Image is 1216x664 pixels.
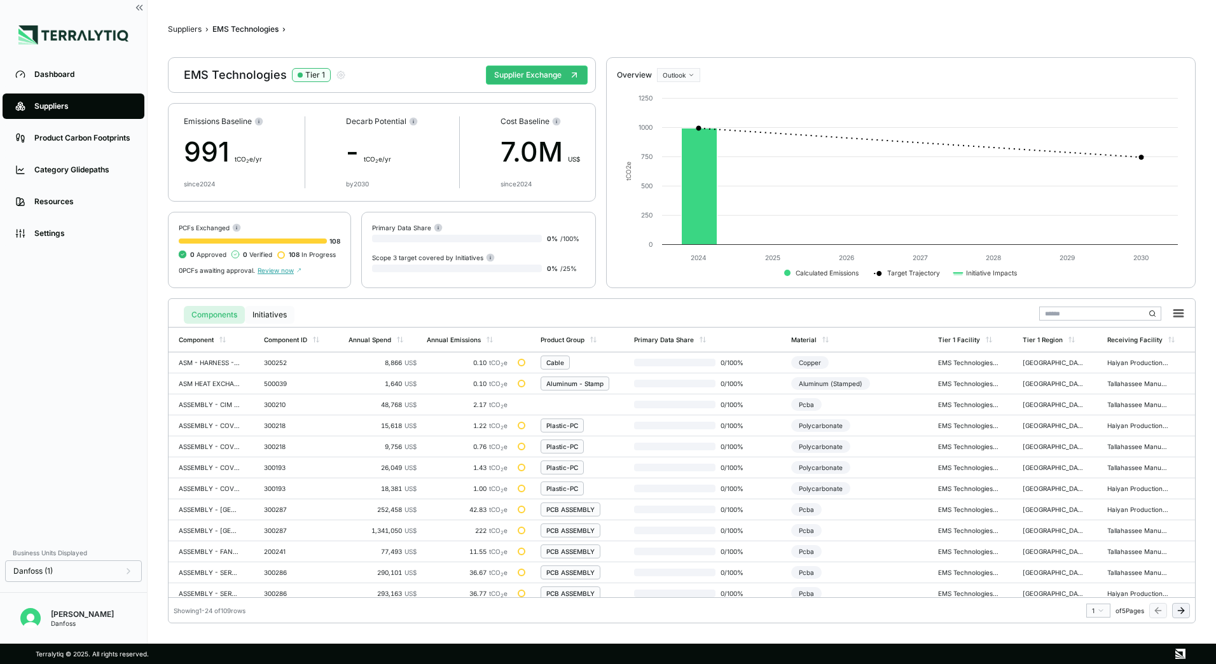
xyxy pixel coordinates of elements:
span: tCO e [489,548,508,555]
div: 36.77 [427,590,508,597]
div: PCB ASSEMBLY [546,548,595,555]
div: 15,618 [349,422,416,429]
div: Tier 1 [305,70,325,80]
text: 1250 [639,94,653,102]
div: 36.67 [427,569,508,576]
span: 0 / 100 % [715,401,756,408]
div: Polycarbonate [791,440,850,453]
span: tCO e [489,527,508,534]
div: EMS Technologies NA LLC - [GEOGRAPHIC_DATA] [938,590,999,597]
span: 0 / 100 % [715,506,756,513]
span: tCO e [489,401,508,408]
div: Pcba [791,566,822,579]
div: 42.83 [427,506,508,513]
div: 300286 [264,590,325,597]
div: ASSEMBLY - [GEOGRAPHIC_DATA]/DC CONVERTER [179,527,240,534]
span: tCO e [489,380,508,387]
div: EMS Technologies NA LLC - [GEOGRAPHIC_DATA] [938,569,999,576]
div: Overview [617,70,652,80]
div: 293,163 [349,590,416,597]
div: Danfoss [51,619,114,627]
text: 750 [641,153,653,160]
span: Danfoss (1) [13,566,53,576]
span: 0 % [547,235,558,242]
span: US$ [404,527,417,534]
div: Polycarbonate [791,419,850,432]
div: [GEOGRAPHIC_DATA] [1023,590,1084,597]
div: 1.00 [427,485,508,492]
div: by 2030 [346,180,369,188]
span: 0 [243,251,247,258]
div: Primary Data Share [372,223,443,232]
div: Showing 1 - 24 of 109 rows [174,607,245,614]
span: 0 / 100 % [715,548,756,555]
span: t CO e/yr [364,155,391,163]
div: [GEOGRAPHIC_DATA] [1023,443,1084,450]
span: 0 / 100 % [715,443,756,450]
div: Plastic-PC [546,443,578,450]
span: tCO e [489,506,508,513]
text: 2024 [691,254,707,261]
div: Suppliers [34,101,132,111]
span: of 5 Pages [1116,607,1144,614]
span: US$ [404,443,417,450]
span: tCO e [489,359,508,366]
div: 2.17 [427,401,508,408]
div: [GEOGRAPHIC_DATA] [1023,548,1084,555]
div: Pcba [791,545,822,558]
div: ASSEMBLY - SERVICE ELECTRONICS VTX [179,590,240,597]
button: Supplier Exchange [486,66,588,85]
div: [PERSON_NAME] [51,609,114,619]
div: Settings [34,228,132,239]
div: [GEOGRAPHIC_DATA] [1023,569,1084,576]
button: Initiatives [245,306,294,324]
sub: 2 [501,572,504,578]
div: Aluminum - Stamp [546,380,604,387]
div: since 2024 [184,180,215,188]
div: 0.76 [427,443,508,450]
span: 108 [329,237,340,245]
span: US$ [404,464,417,471]
div: PCB ASSEMBLY [546,506,595,513]
div: Haiyan Production CNHX [1107,359,1168,366]
div: 7.0M [501,132,580,172]
sub: 2 [501,551,504,557]
text: Target Trajectory [888,269,941,277]
div: Tallahassee Manufacturing [1107,527,1168,534]
div: Tallahassee Manufacturing [1107,548,1168,555]
span: 0 % [547,265,558,272]
div: ASSEMBLY - COVER POWER [179,422,240,429]
div: 1 [1092,607,1105,614]
div: PCB ASSEMBLY [546,590,595,597]
sub: 2 [501,362,504,368]
span: 0 / 100 % [715,590,756,597]
div: Annual Spend [349,336,391,343]
div: Product Carbon Footprints [34,133,132,143]
div: 300193 [264,464,325,471]
span: tCO e [489,569,508,576]
img: Logo [18,25,128,45]
div: ASSEMBLY - SERVICE ELECTRONICS VTX [179,569,240,576]
span: tCO e [489,485,508,492]
div: ASSEMBLY - COVER SERVICE ELECTRONICS [179,464,240,471]
button: 1 [1086,604,1110,618]
div: Polycarbonate [791,482,850,495]
sub: 2 [501,530,504,536]
div: since 2024 [501,180,532,188]
div: 18,381 [349,485,416,492]
div: Tier 1 Region [1023,336,1063,343]
div: Haiyan Production CNHX [1107,590,1168,597]
div: Dashboard [34,69,132,80]
div: 1.43 [427,464,508,471]
text: 500 [641,182,653,190]
span: 0 / 100 % [715,359,756,366]
sub: 2 [501,425,504,431]
div: Primary Data Share [634,336,694,343]
span: US$ [404,548,417,555]
div: 300287 [264,527,325,534]
div: [GEOGRAPHIC_DATA] [1023,485,1084,492]
span: US$ [404,590,417,597]
div: Polycarbonate [791,461,850,474]
div: Cost Baseline [501,116,580,127]
div: Material [791,336,817,343]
